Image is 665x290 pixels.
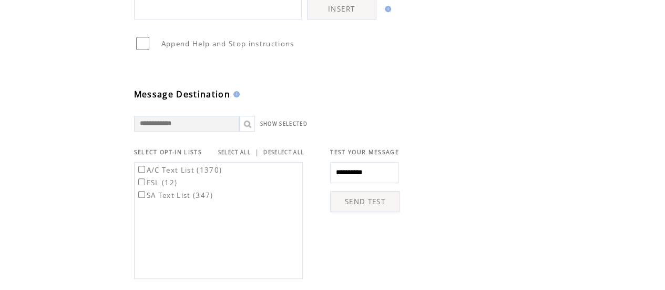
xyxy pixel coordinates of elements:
[138,178,145,185] input: FSL (12)
[161,39,294,48] span: Append Help and Stop instructions
[134,88,230,100] span: Message Destination
[138,166,145,173] input: A/C Text List (1370)
[263,149,304,156] a: DESELECT ALL
[136,191,213,200] label: SA Text List (347)
[230,91,240,97] img: help.gif
[330,191,400,212] a: SEND TEST
[382,6,391,12] img: help.gif
[134,148,202,156] span: SELECT OPT-IN LISTS
[330,148,399,156] span: TEST YOUR MESSAGE
[136,178,178,187] label: FSL (12)
[136,165,222,175] label: A/C Text List (1370)
[138,191,145,198] input: SA Text List (347)
[260,121,308,127] a: SHOW SELECTED
[218,149,251,156] a: SELECT ALL
[255,147,259,157] span: |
